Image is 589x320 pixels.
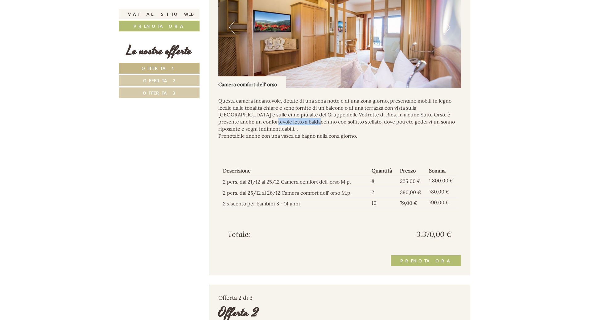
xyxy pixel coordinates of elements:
[119,21,200,31] a: Prenota ora
[369,166,397,176] th: Quantità
[444,20,450,35] button: Next
[416,229,452,240] span: 3.370,00 €
[142,65,177,71] span: Offerta 1
[397,166,426,176] th: Prezzo
[426,187,456,198] td: 780,00 €
[426,176,456,187] td: 1.800,00 €
[223,229,340,240] div: Totale:
[426,166,456,176] th: Somma
[218,294,253,301] span: Offerta 2 di 3
[218,76,286,88] div: Camera comfort dell' orso
[119,42,200,60] div: Le nostre offerte
[229,20,236,35] button: Previous
[400,189,421,195] span: 390,00 €
[369,198,397,209] td: 10
[223,198,369,209] td: 2 x sconto per bambini 8 - 14 anni
[143,90,175,96] span: Offerta 3
[400,178,421,184] span: 225,00 €
[223,176,369,187] td: 2 pers. dal 21/12 al 25/12 Camera comfort dell' orso M.p.
[369,187,397,198] td: 2
[143,78,175,83] span: Offerta 2
[391,255,461,266] a: Prenota ora
[218,97,461,140] p: Questa camera incantevole, dotate di una zona notte e di una zona giorno, presentano mobili in le...
[400,200,417,206] span: 79,00 €
[223,166,369,176] th: Descrizione
[223,187,369,198] td: 2 pers. dal 25/12 al 26/12 Camera comfort dell' orso M.p.
[426,198,456,209] td: 790,00 €
[119,9,200,19] a: Vai al sito web
[369,176,397,187] td: 8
